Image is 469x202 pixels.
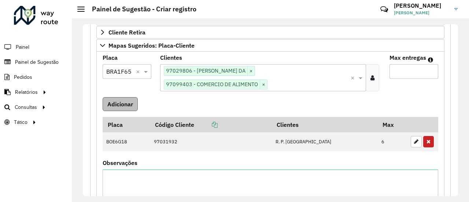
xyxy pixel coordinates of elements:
[378,132,407,151] td: 6
[103,117,150,132] th: Placa
[15,103,37,111] span: Consultas
[96,39,444,52] a: Mapas Sugeridos: Placa-Cliente
[15,58,59,66] span: Painel de Sugestão
[150,132,272,151] td: 97031932
[194,121,218,128] a: Copiar
[103,97,138,111] button: Adicionar
[247,67,255,76] span: ×
[394,2,449,9] h3: [PERSON_NAME]
[378,117,407,132] th: Max
[108,29,145,35] span: Cliente Retira
[260,80,267,89] span: ×
[15,88,38,96] span: Relatórios
[96,26,444,38] a: Cliente Retira
[16,43,29,51] span: Painel
[14,118,27,126] span: Tático
[14,73,32,81] span: Pedidos
[160,53,182,62] label: Clientes
[351,73,357,82] span: Clear all
[272,117,377,132] th: Clientes
[108,43,195,48] span: Mapas Sugeridos: Placa-Cliente
[164,66,247,75] span: 97029806 - [PERSON_NAME] DA
[150,117,272,132] th: Código Cliente
[164,80,260,89] span: 97099403 - COMERCIO DE ALIMENTO
[85,5,196,13] h2: Painel de Sugestão - Criar registro
[103,53,118,62] label: Placa
[428,57,433,63] em: Máximo de clientes que serão colocados na mesma rota com os clientes informados
[136,67,142,76] span: Clear all
[376,1,392,17] a: Contato Rápido
[103,158,137,167] label: Observações
[272,132,377,151] td: R. P. [GEOGRAPHIC_DATA]
[394,10,449,16] span: [PERSON_NAME]
[389,53,426,62] label: Max entregas
[103,132,150,151] td: BOE6G18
